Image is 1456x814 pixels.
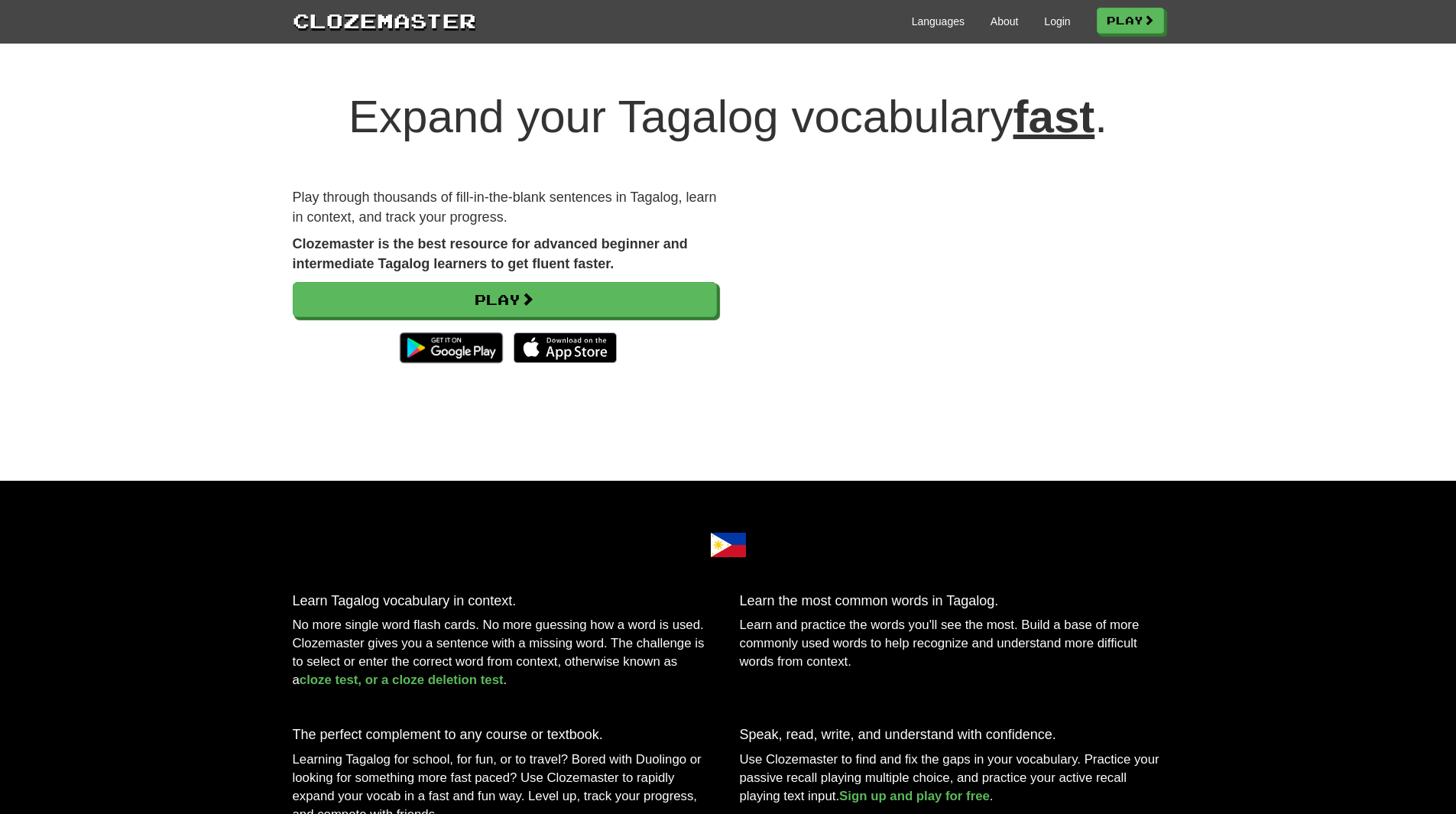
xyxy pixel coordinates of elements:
[839,789,990,803] a: Sign up and play for free
[392,325,511,371] img: Get it on Google Play
[740,728,1164,743] h3: Speak, read, write, and understand with confidence.
[514,332,617,363] img: Download_on_the_App_Store_Badge_US-UK_135x40-25178aeef6eb6b83b96f5f2d004eda3bffbb37122de64afbaef7...
[293,282,717,317] a: Play
[740,616,1164,671] p: Learn and practice the words you'll see the most. Build a base of more commonly used words to hel...
[1013,91,1095,142] u: fast
[300,673,504,687] a: cloze test, or a cloze deletion test
[1097,8,1164,34] a: Play
[293,6,476,34] a: Clozemaster
[991,14,1019,29] a: About
[740,751,1164,806] p: Use Clozemaster to find and fix the gaps in your vocabulary. Practice your passive recall playing...
[293,594,717,609] h3: Learn Tagalog vocabulary in context.
[293,188,717,227] p: Play through thousands of fill-in-the-blank sentences in Tagalog, learn in context, and track you...
[293,236,688,271] strong: Clozemaster is the best resource for advanced beginner and intermediate Tagalog learners to get f...
[740,594,1164,609] h3: Learn the most common words in Tagalog.
[293,616,717,689] p: No more single word flash cards. No more guessing how a word is used. Clozemaster gives you a sen...
[293,728,717,743] h3: The perfect complement to any course or textbook.
[1044,14,1070,29] a: Login
[293,92,1164,142] h1: Expand your Tagalog vocabulary .
[912,14,965,29] a: Languages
